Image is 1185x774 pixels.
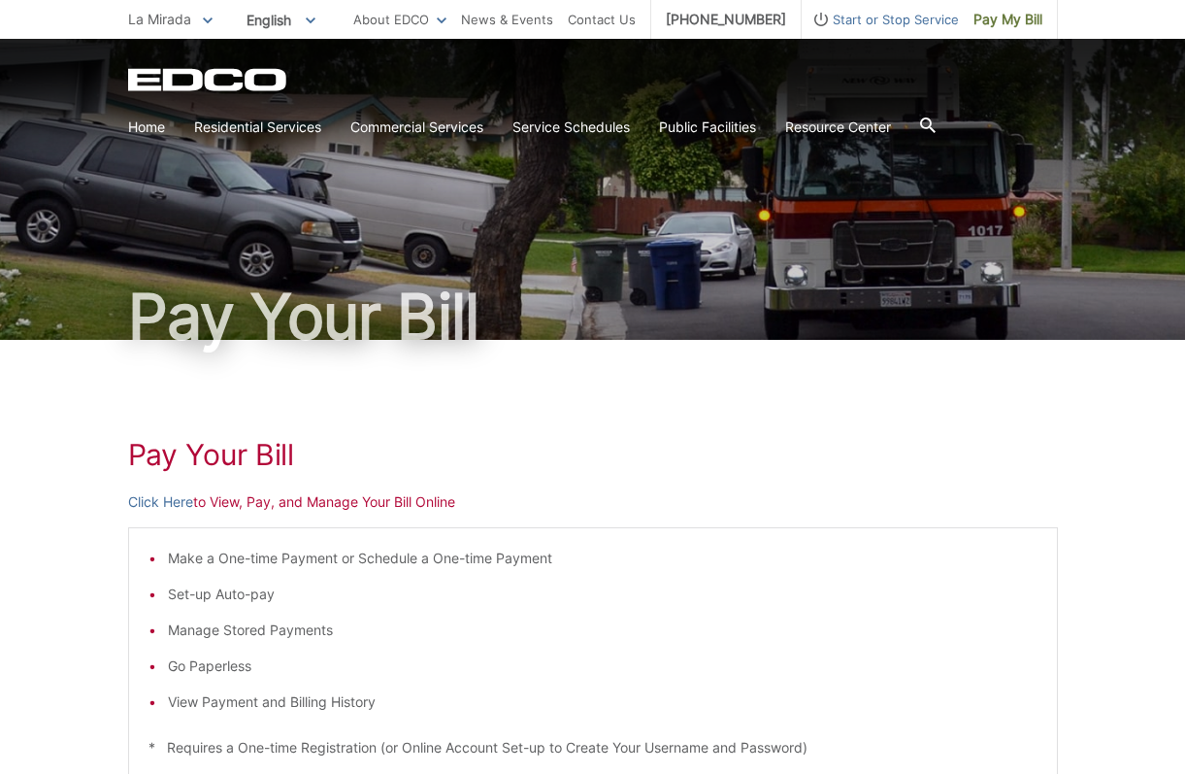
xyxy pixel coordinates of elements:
span: La Mirada [128,11,191,27]
li: View Payment and Billing History [168,691,1037,713]
li: Go Paperless [168,656,1037,677]
a: Click Here [128,491,193,513]
h1: Pay Your Bill [128,437,1058,472]
a: EDCD logo. Return to the homepage. [128,68,289,91]
h1: Pay Your Bill [128,286,1058,348]
a: Service Schedules [512,117,630,138]
li: Make a One-time Payment or Schedule a One-time Payment [168,548,1037,569]
a: About EDCO [353,9,446,30]
a: Contact Us [568,9,636,30]
a: Home [128,117,165,138]
a: News & Events [461,9,553,30]
p: * Requires a One-time Registration (or Online Account Set-up to Create Your Username and Password) [148,737,1037,758]
a: Residential Services [194,117,321,138]
li: Manage Stored Payments [168,620,1037,641]
a: Resource Center [785,117,891,138]
span: Pay My Bill [973,9,1042,30]
p: to View, Pay, and Manage Your Bill Online [128,491,1058,513]
a: Public Facilities [659,117,756,138]
a: Commercial Services [350,117,483,138]
span: English [232,4,330,36]
li: Set-up Auto-pay [168,584,1037,605]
